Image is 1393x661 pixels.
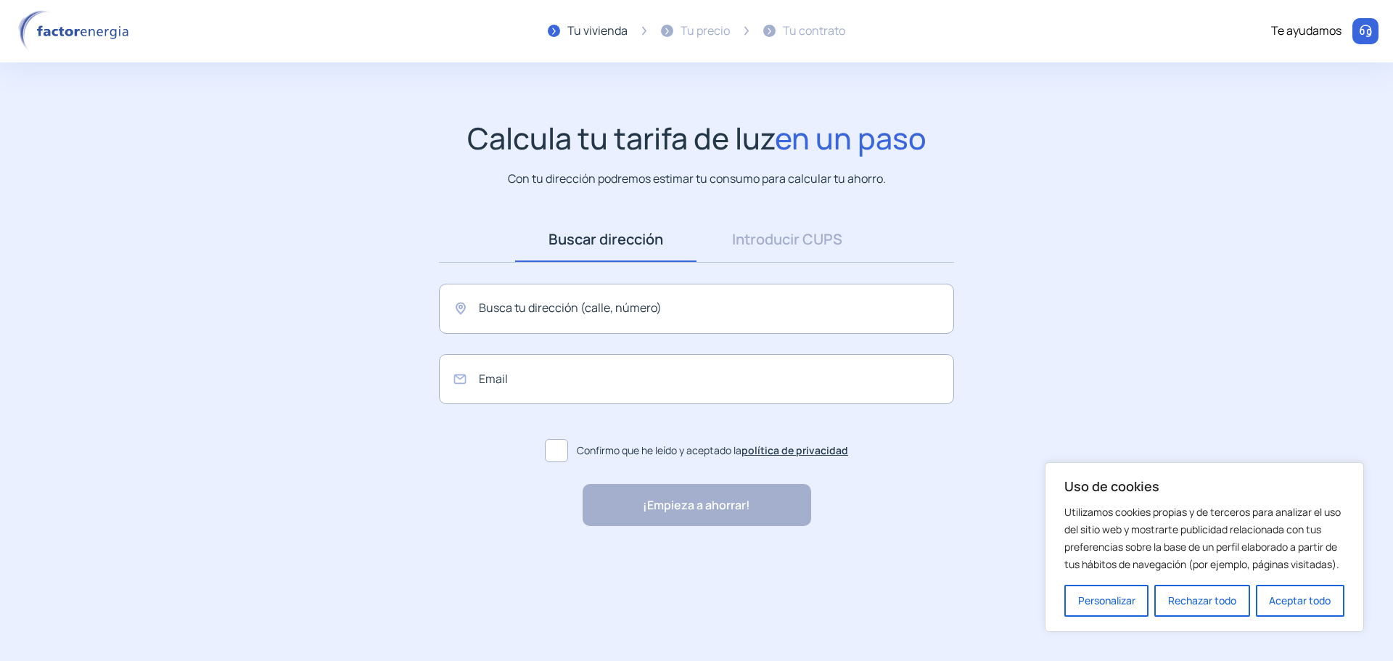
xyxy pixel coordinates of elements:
h1: Calcula tu tarifa de luz [467,120,926,156]
div: Tu vivienda [567,22,628,41]
a: Introducir CUPS [696,217,878,262]
div: Tu precio [681,22,730,41]
div: Uso de cookies [1045,462,1364,632]
div: Tu contrato [783,22,845,41]
a: Buscar dirección [515,217,696,262]
button: Aceptar todo [1256,585,1344,617]
p: Utilizamos cookies propias y de terceros para analizar el uso del sitio web y mostrarte publicida... [1064,504,1344,573]
img: logo factor [15,10,138,52]
p: Uso de cookies [1064,477,1344,495]
span: en un paso [775,118,926,158]
a: política de privacidad [741,443,848,457]
button: Rechazar todo [1154,585,1249,617]
img: llamar [1358,24,1373,38]
p: Con tu dirección podremos estimar tu consumo para calcular tu ahorro. [508,170,886,188]
button: Personalizar [1064,585,1148,617]
span: Confirmo que he leído y aceptado la [577,443,848,459]
div: Te ayudamos [1271,22,1341,41]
